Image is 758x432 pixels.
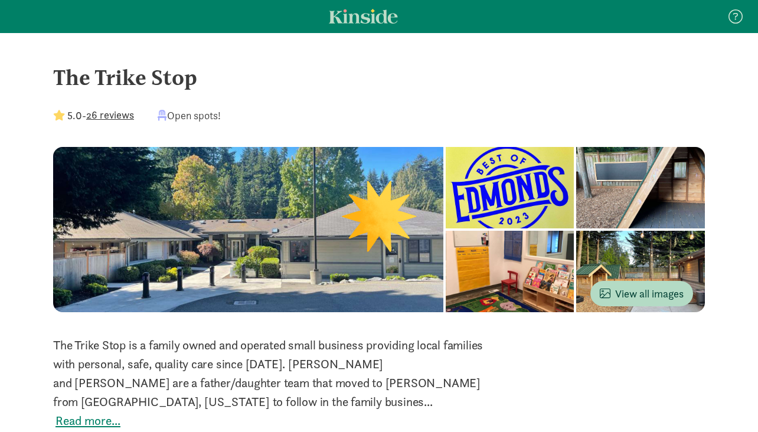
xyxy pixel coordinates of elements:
[590,281,693,306] button: View all images
[329,9,398,24] a: Kinside
[53,336,498,411] div: The Trike Stop is a family owned and operated small business providing local families with person...
[53,61,705,93] div: The Trike Stop
[600,286,684,302] span: View all images
[67,109,82,122] strong: 5.0
[55,411,120,430] button: Read more...
[53,107,134,123] div: -
[158,107,221,123] div: Open spots!
[86,107,134,123] button: 26 reviews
